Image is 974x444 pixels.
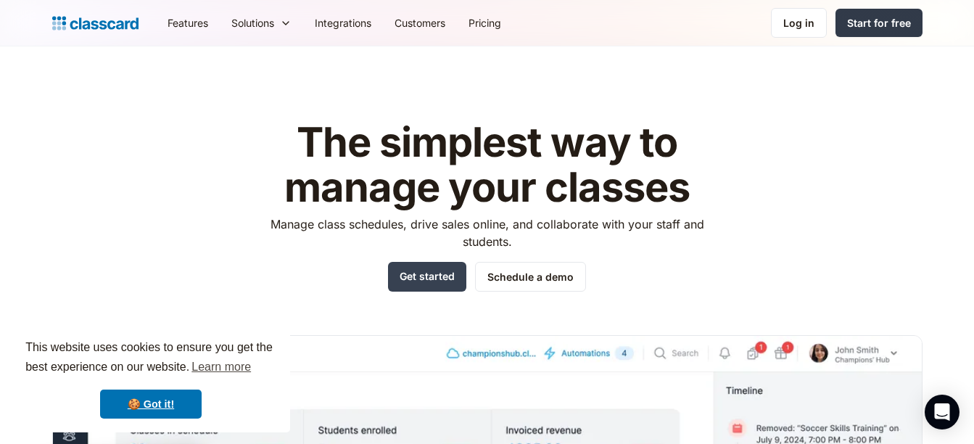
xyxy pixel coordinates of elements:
a: Pricing [457,7,513,39]
span: This website uses cookies to ensure you get the best experience on our website. [25,339,276,378]
a: Features [156,7,220,39]
a: Integrations [303,7,383,39]
div: cookieconsent [12,325,290,432]
div: Start for free [847,15,911,30]
p: Manage class schedules, drive sales online, and collaborate with your staff and students. [257,215,717,250]
div: Solutions [231,15,274,30]
a: Customers [383,7,457,39]
a: dismiss cookie message [100,390,202,419]
a: Schedule a demo [475,262,586,292]
a: Logo [52,13,139,33]
a: Get started [388,262,466,292]
a: learn more about cookies [189,356,253,378]
a: Log in [771,8,827,38]
h1: The simplest way to manage your classes [257,120,717,210]
a: Start for free [835,9,923,37]
div: Log in [783,15,814,30]
div: Solutions [220,7,303,39]
div: Open Intercom Messenger [925,395,959,429]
